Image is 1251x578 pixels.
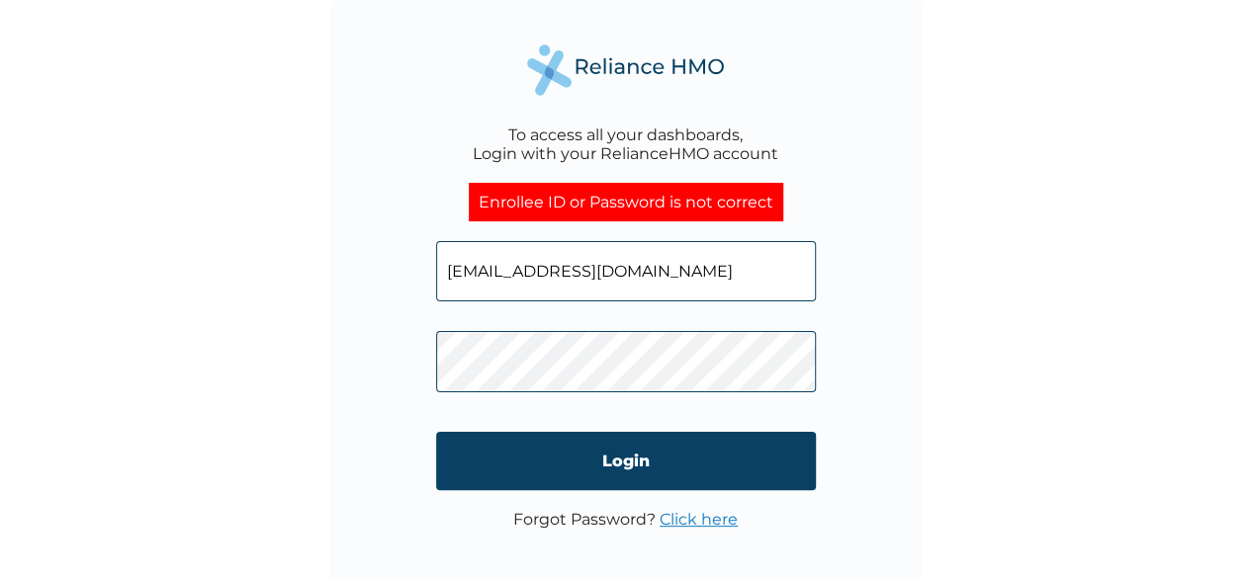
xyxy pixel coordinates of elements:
img: Reliance Health's Logo [527,44,725,95]
div: To access all your dashboards, Login with your RelianceHMO account [473,125,778,163]
a: Click here [660,510,738,529]
input: Login [436,432,816,490]
input: Email address or HMO ID [436,241,816,301]
div: Enrollee ID or Password is not correct [469,183,783,221]
p: Forgot Password? [513,510,738,529]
